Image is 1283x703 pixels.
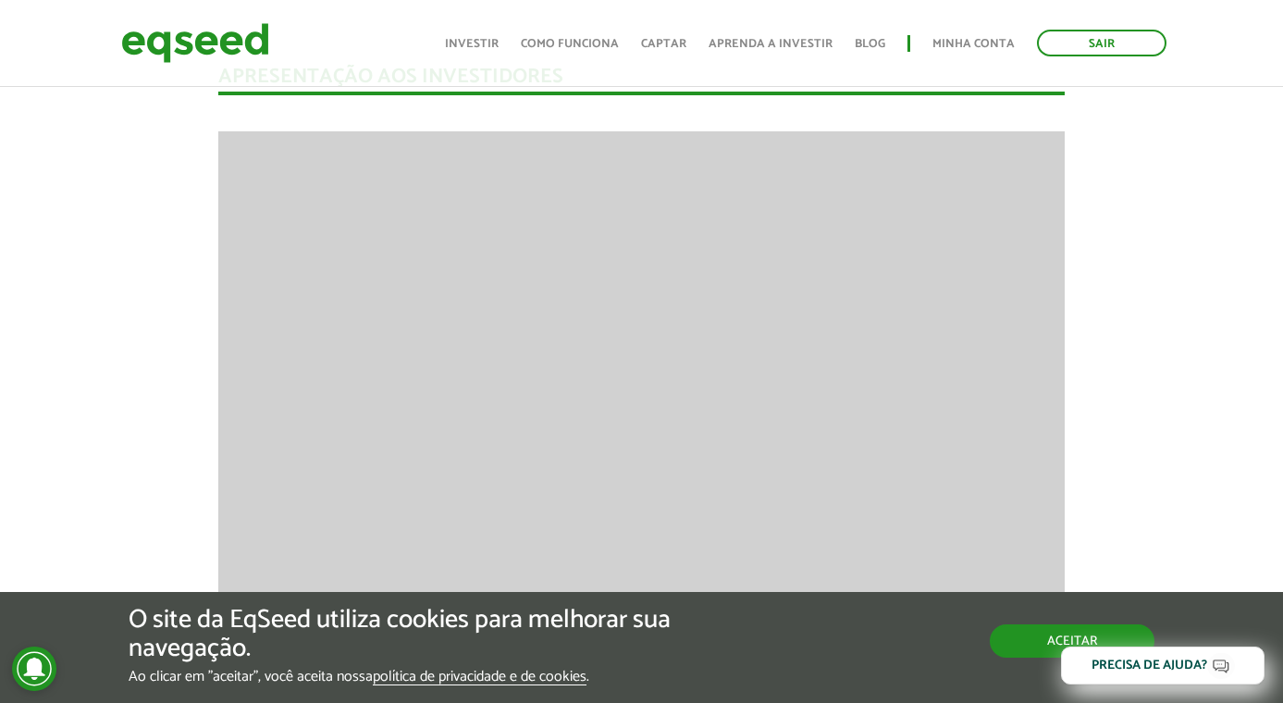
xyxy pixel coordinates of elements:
button: Aceitar [990,624,1154,658]
p: Ao clicar em "aceitar", você aceita nossa . [129,668,745,685]
img: EqSeed [121,18,269,68]
a: Blog [855,38,885,50]
a: política de privacidade e de cookies [373,670,586,685]
a: Captar [641,38,686,50]
a: Minha conta [932,38,1015,50]
h5: O site da EqSeed utiliza cookies para melhorar sua navegação. [129,606,745,663]
a: Investir [445,38,499,50]
a: Sair [1037,30,1166,56]
a: Como funciona [521,38,619,50]
a: Aprenda a investir [709,38,833,50]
